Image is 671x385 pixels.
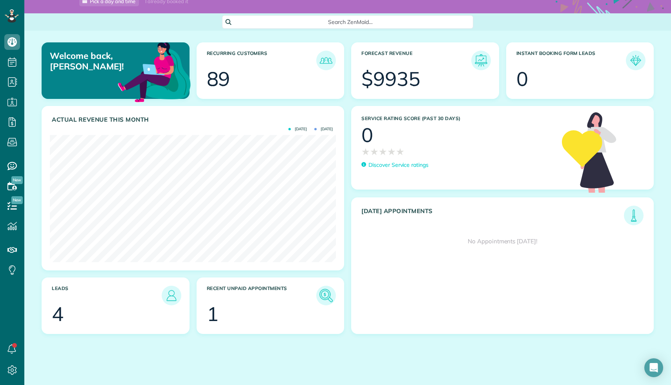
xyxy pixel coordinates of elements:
img: icon_forecast_revenue-8c13a41c7ed35a8dcfafea3cbb826a0462acb37728057bba2d056411b612bbbe.png [473,53,489,68]
span: ★ [379,145,387,159]
p: Welcome back, [PERSON_NAME]! [50,51,142,71]
a: Discover Service ratings [361,161,428,169]
span: [DATE] [314,127,333,131]
img: icon_unpaid_appointments-47b8ce3997adf2238b356f14209ab4cced10bd1f174958f3ca8f1d0dd7fffeee.png [317,286,335,305]
span: ★ [387,145,396,159]
div: $9935 [361,69,420,89]
h3: Recent unpaid appointments [207,286,317,305]
p: Discover Service ratings [368,161,428,169]
div: 89 [207,69,230,89]
h3: Leads [52,286,162,305]
span: [DATE] [288,127,307,131]
div: 4 [52,304,64,324]
img: icon_recurring_customers-cf858462ba22bcd05b5a5880d41d6543d210077de5bb9ebc9590e49fd87d84ed.png [318,53,334,68]
span: ★ [361,145,370,159]
h3: Forecast Revenue [361,51,471,70]
h3: Service Rating score (past 30 days) [361,116,554,121]
div: 0 [361,125,373,145]
span: ★ [370,145,379,159]
h3: Recurring Customers [207,51,317,70]
div: 1 [207,304,219,324]
h3: Instant Booking Form Leads [516,51,626,70]
div: Open Intercom Messenger [644,358,663,377]
img: icon_leads-1bed01f49abd5b7fead27621c3d59655bb73ed531f8eeb49469d10e621d6b896.png [164,288,179,303]
span: New [11,176,23,184]
h3: Actual Revenue this month [52,116,336,123]
div: 0 [516,69,528,89]
h3: [DATE] Appointments [361,208,624,225]
span: ★ [396,145,405,159]
div: No Appointments [DATE]! [352,225,653,257]
img: dashboard_welcome-42a62b7d889689a78055ac9021e634bf52bae3f8056760290aed330b23ab8690.png [116,33,192,109]
span: New [11,196,23,204]
img: icon_todays_appointments-901f7ab196bb0bea1936b74009e4eb5ffbc2d2711fa7634e0d609ed5ef32b18b.png [626,208,642,223]
img: icon_form_leads-04211a6a04a5b2264e4ee56bc0799ec3eb69b7e499cbb523a139df1d13a81ae0.png [628,53,644,68]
